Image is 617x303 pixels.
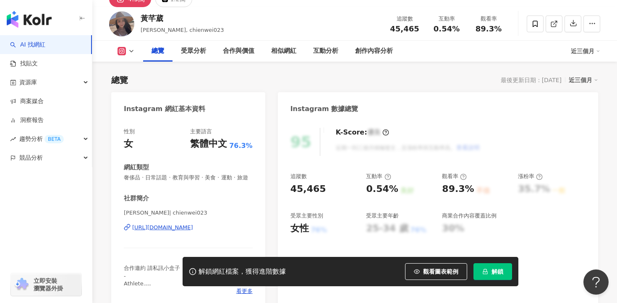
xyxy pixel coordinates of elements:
[181,46,206,56] div: 受眾分析
[518,173,543,180] div: 漲粉率
[124,163,149,172] div: 網紅類型
[124,209,253,217] span: [PERSON_NAME]| chienwei023
[290,173,307,180] div: 追蹤數
[355,46,393,56] div: 創作內容分析
[290,222,309,235] div: 女性
[10,60,38,68] a: 找貼文
[571,44,600,58] div: 近三個月
[141,13,224,23] div: 黃芊葳
[109,11,134,36] img: KOL Avatar
[236,287,253,295] span: 看更多
[19,129,64,148] span: 趨勢分析
[336,128,389,137] div: K-Score :
[34,277,63,292] span: 立即安裝 瀏覽器外掛
[390,24,419,33] span: 45,465
[229,141,253,150] span: 76.3%
[111,74,128,86] div: 總覽
[13,278,30,291] img: chrome extension
[141,27,224,33] span: [PERSON_NAME], chienwei023
[290,104,358,114] div: Instagram 數據總覽
[290,183,326,196] div: 45,465
[405,263,467,280] button: 觀看圖表範例
[389,15,421,23] div: 追蹤數
[482,269,488,275] span: lock
[10,97,44,106] a: 商案媒合
[19,148,43,167] span: 競品分析
[442,212,497,220] div: 商業合作內容覆蓋比例
[492,268,503,275] span: 解鎖
[10,136,16,142] span: rise
[10,116,44,124] a: 洞察報告
[199,267,286,276] div: 解鎖網紅檔案，獲得進階數據
[366,212,399,220] div: 受眾主要年齡
[44,135,64,143] div: BETA
[132,224,193,231] div: [URL][DOMAIN_NAME]
[501,77,562,83] div: 最後更新日期：[DATE]
[313,46,338,56] div: 互動分析
[10,41,45,49] a: searchAI 找網紅
[290,212,323,220] div: 受眾主要性別
[434,25,460,33] span: 0.54%
[124,224,253,231] a: [URL][DOMAIN_NAME]
[190,128,212,135] div: 主要語言
[442,183,474,196] div: 89.3%
[124,137,133,150] div: 女
[569,75,598,85] div: 近三個月
[124,174,253,181] span: 奢侈品 · 日常話題 · 教育與學習 · 美食 · 運動 · 旅遊
[431,15,463,23] div: 互動率
[423,268,458,275] span: 觀看圖表範例
[190,137,227,150] div: 繁體中文
[7,11,52,28] img: logo
[152,46,164,56] div: 總覽
[271,46,296,56] div: 相似網紅
[19,73,37,92] span: 資源庫
[473,263,512,280] button: 解鎖
[442,173,467,180] div: 觀看率
[124,104,205,114] div: Instagram 網紅基本資料
[473,15,505,23] div: 觀看率
[476,25,502,33] span: 89.3%
[124,194,149,203] div: 社群簡介
[366,183,398,196] div: 0.54%
[11,273,81,296] a: chrome extension立即安裝 瀏覽器外掛
[223,46,254,56] div: 合作與價值
[366,173,391,180] div: 互動率
[124,128,135,135] div: 性別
